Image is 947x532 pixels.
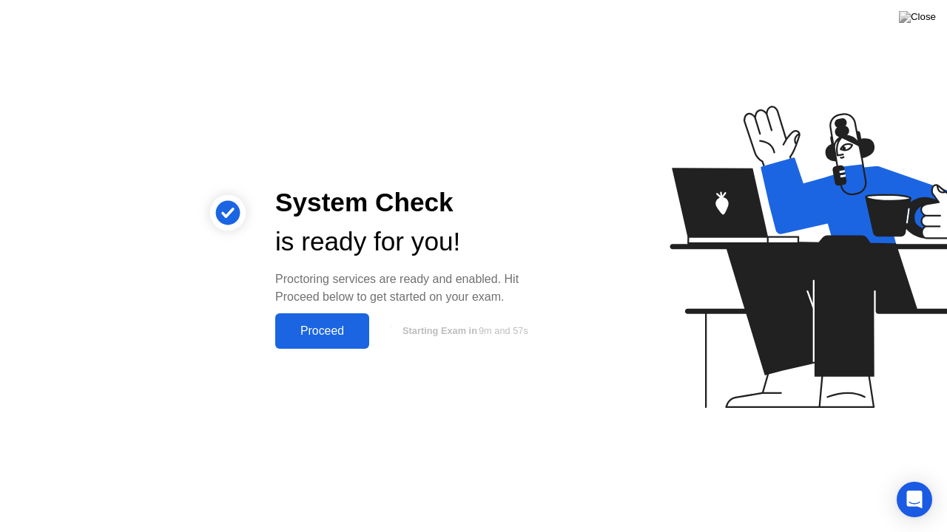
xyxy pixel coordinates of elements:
[377,317,550,345] button: Starting Exam in9m and 57s
[275,270,550,306] div: Proctoring services are ready and enabled. Hit Proceed below to get started on your exam.
[280,324,365,338] div: Proceed
[899,11,936,23] img: Close
[897,482,932,517] div: Open Intercom Messenger
[275,313,369,349] button: Proceed
[479,325,528,336] span: 9m and 57s
[275,222,550,262] div: is ready for you!
[275,183,550,222] div: System Check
